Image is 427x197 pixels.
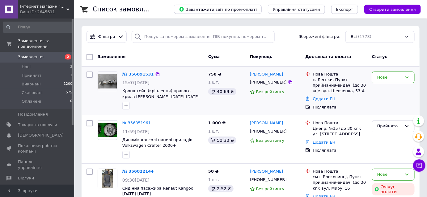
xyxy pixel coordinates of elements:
[250,54,273,59] span: Покупець
[377,74,402,81] div: Нове
[364,5,421,14] button: Створити замовлення
[313,96,335,101] a: Додати ЕН
[313,169,367,174] div: Нова Пошта
[22,90,43,96] span: Скасовані
[122,169,154,174] a: № 356822144
[372,54,387,59] span: Статус
[22,99,41,104] span: Оплачені
[313,72,367,77] div: Нова Пошта
[18,38,74,49] span: Замовлення та повідомлення
[98,54,125,59] span: Замовлення
[249,78,288,86] div: [PHONE_NUMBER]
[369,7,416,12] span: Створити замовлення
[22,73,41,78] span: Прийняті
[358,34,371,39] span: (1778)
[250,120,283,126] a: [PERSON_NAME]
[18,133,64,138] span: [DEMOGRAPHIC_DATA]
[122,137,192,148] a: Динамік консолі панелі приладів Volkswagen Crafter 2006+
[208,80,219,84] span: 1 шт.
[208,88,236,95] div: 40.69 ₴
[208,54,220,59] span: Cума
[174,5,262,14] button: Завантажити звіт по пром-оплаті
[208,129,219,133] span: 1 шт.
[122,121,151,125] a: № 356851961
[208,169,219,174] span: 50 ₴
[313,120,367,126] div: Нова Пошта
[208,185,234,192] div: 2.52 ₴
[256,187,285,191] span: Без рейтингу
[122,80,150,85] span: 15:07[DATE]
[122,186,193,196] a: Сидіння пасажира Renaut Kangoo [DATE]-[DATE]
[18,159,57,170] span: Панель управління
[122,178,150,183] span: 09:30[DATE]
[98,74,117,88] img: Фото товару
[18,143,57,154] span: Показники роботи компанії
[20,9,74,15] div: Ваш ID: 2645611
[18,175,34,181] span: Відгуки
[132,31,275,43] input: Пошук за номером замовлення, ПІБ покупця, номером телефону, Email, номером накладної
[358,7,421,11] a: Створити замовлення
[313,105,367,110] div: Післяплата
[102,169,113,188] img: Фото товару
[98,72,117,91] a: Фото товару
[268,5,325,14] button: Управління статусами
[336,7,353,12] span: Експорт
[250,169,283,174] a: [PERSON_NAME]
[413,159,425,172] button: Чат з покупцем
[98,120,117,140] a: Фото товару
[98,169,117,188] a: Фото товару
[20,4,66,9] span: Інтернет магазин "Автозапчастини"
[377,171,402,178] div: Нове
[3,22,73,33] input: Пошук
[250,72,283,77] a: [PERSON_NAME]
[305,54,351,59] span: Доставка та оплата
[377,123,402,129] div: Прийнято
[18,112,48,117] span: Повідомлення
[313,174,367,191] div: смт. Вовковинці, Пункт приймання-видачі (до 30 кг): вул. Миру, 16
[313,126,367,137] div: Днепр, №35 (до 30 кг): ул. [STREET_ADDRESS]
[208,121,226,125] span: 1 000 ₴
[70,99,72,104] span: 0
[22,81,41,87] span: Виконані
[70,64,72,70] span: 2
[331,5,358,14] button: Експорт
[98,123,117,137] img: Фото товару
[93,6,155,13] h1: Список замовлень
[122,72,154,76] a: № 356891531
[208,72,222,76] span: 750 ₴
[256,89,285,94] span: Без рейтингу
[122,129,150,134] span: 11:59[DATE]
[299,34,341,40] span: Збережені фільтри:
[208,177,219,182] span: 1 шт.
[273,7,320,12] span: Управління статусами
[208,137,236,144] div: 50.30 ₴
[70,73,72,78] span: 1
[64,81,72,87] span: 1200
[351,34,357,40] span: Всі
[18,54,44,60] span: Замовлення
[179,6,257,12] span: Завантажити звіт по пром-оплаті
[22,64,31,70] span: Нові
[66,90,72,96] span: 575
[98,34,115,40] span: Фільтри
[65,54,71,60] span: 2
[122,88,200,99] a: Кронштейн (кріплення) правого крила [PERSON_NAME] [DATE]-[DATE]
[313,140,335,145] a: Додати ЕН
[18,122,57,128] span: Товари та послуги
[256,138,285,143] span: Без рейтингу
[249,176,288,184] div: [PHONE_NUMBER]
[313,77,367,94] div: с. Леськи, Пункт приймання-видачі (до 30 кг): вул. Шевченка, 53-А
[249,127,288,135] div: [PHONE_NUMBER]
[313,148,367,153] div: Післяплата
[372,183,415,195] div: Очікує оплати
